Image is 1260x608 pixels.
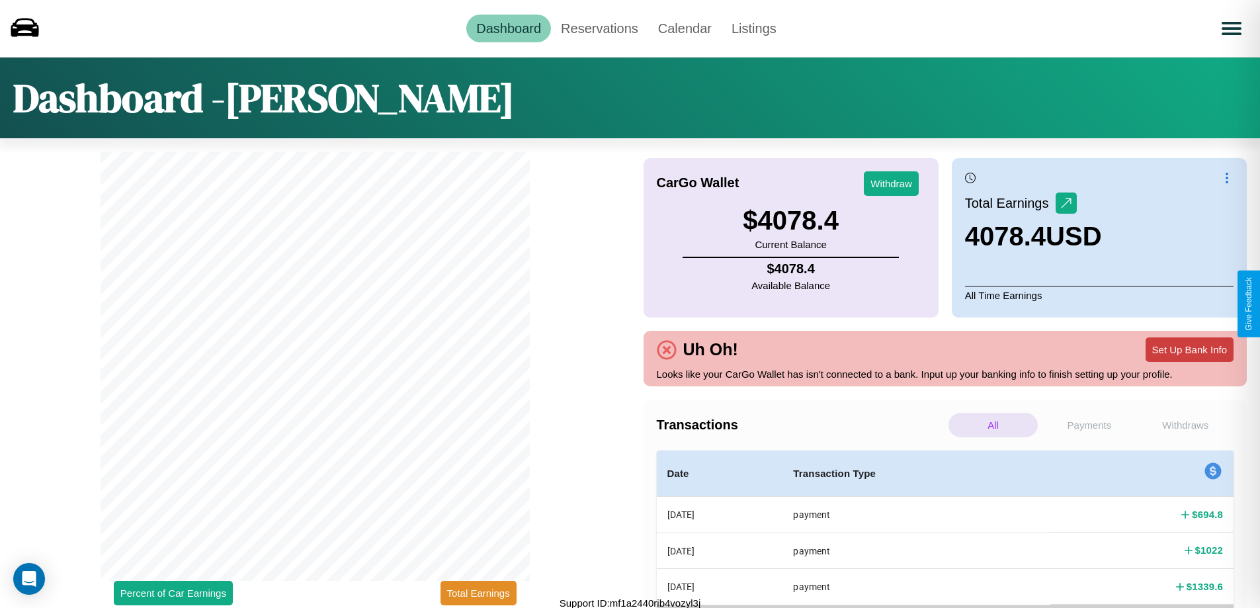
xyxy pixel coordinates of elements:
h4: $ 1339.6 [1187,580,1223,593]
p: Looks like your CarGo Wallet has isn't connected to a bank. Input up your banking info to finish ... [657,365,1234,383]
h4: $ 694.8 [1192,507,1223,521]
button: Open menu [1213,10,1250,47]
p: Total Earnings [965,191,1056,215]
h4: $ 4078.4 [751,261,830,277]
h4: $ 1022 [1195,543,1223,557]
p: Payments [1044,413,1134,437]
p: Current Balance [743,236,839,253]
th: payment [782,533,1050,568]
button: Percent of Car Earnings [114,581,233,605]
button: Set Up Bank Info [1146,337,1234,362]
button: Withdraw [864,171,919,196]
th: payment [782,569,1050,605]
a: Reservations [551,15,648,42]
h3: 4078.4 USD [965,222,1102,251]
th: [DATE] [657,569,783,605]
button: Total Earnings [441,581,517,605]
div: Give Feedback [1244,277,1253,331]
th: payment [782,497,1050,533]
h1: Dashboard - [PERSON_NAME] [13,71,515,125]
h4: CarGo Wallet [657,175,739,191]
div: Open Intercom Messenger [13,563,45,595]
th: [DATE] [657,497,783,533]
p: Available Balance [751,277,830,294]
h4: Transaction Type [793,466,1040,482]
p: Withdraws [1141,413,1230,437]
h4: Transactions [657,417,945,433]
th: [DATE] [657,533,783,568]
h3: $ 4078.4 [743,206,839,236]
p: All [948,413,1038,437]
h4: Uh Oh! [677,340,745,359]
h4: Date [667,466,773,482]
a: Listings [722,15,786,42]
a: Dashboard [466,15,551,42]
a: Calendar [648,15,722,42]
p: All Time Earnings [965,286,1234,304]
